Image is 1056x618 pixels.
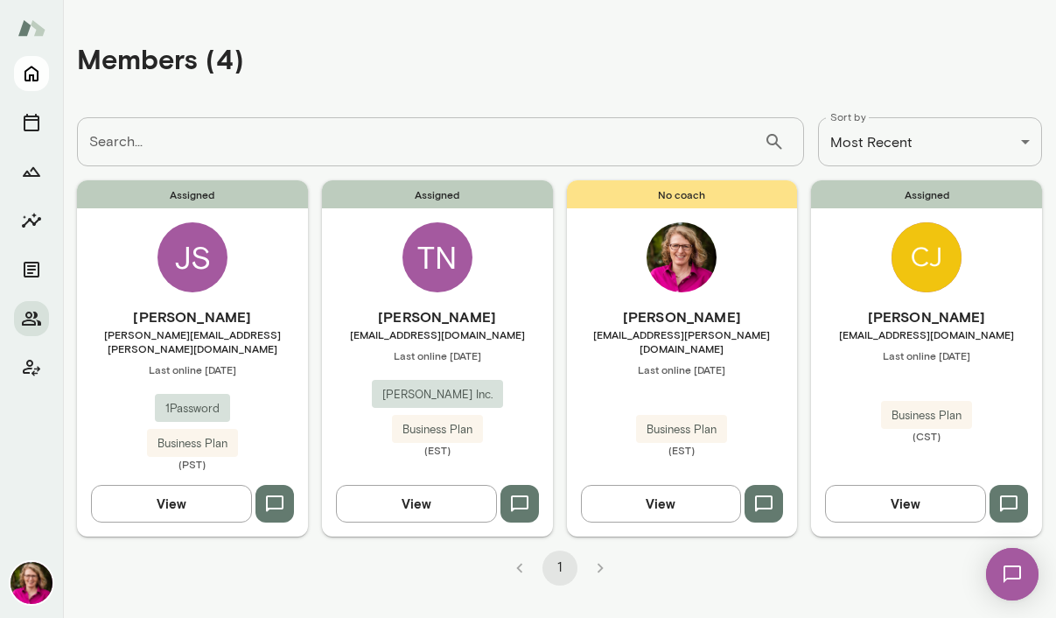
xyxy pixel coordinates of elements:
[402,222,472,292] div: TN
[14,301,49,336] button: Members
[567,362,798,376] span: Last online [DATE]
[14,154,49,189] button: Growth Plan
[647,222,717,292] img: Trina Mays
[77,306,308,327] h6: [PERSON_NAME]
[567,180,798,208] span: No coach
[811,306,1042,327] h6: [PERSON_NAME]
[892,222,962,292] img: Connor Johnson
[14,350,49,385] button: Client app
[155,400,230,418] span: 1Password
[881,407,972,425] span: Business Plan
[14,105,49,140] button: Sessions
[811,180,1042,208] span: Assigned
[581,485,742,522] button: View
[372,386,503,404] span: [PERSON_NAME] Inc.
[567,327,798,355] span: [EMAIL_ADDRESS][PERSON_NAME][DOMAIN_NAME]
[14,252,49,287] button: Documents
[636,421,727,439] span: Business Plan
[542,551,577,586] button: page 1
[77,42,244,75] h4: Members (4)
[322,443,553,457] span: (EST)
[14,56,49,91] button: Home
[322,327,553,341] span: [EMAIL_ADDRESS][DOMAIN_NAME]
[10,562,52,604] img: Trina Mays
[322,306,553,327] h6: [PERSON_NAME]
[17,11,45,45] img: Mento
[91,485,252,522] button: View
[811,348,1042,362] span: Last online [DATE]
[336,485,497,522] button: View
[77,327,308,355] span: [PERSON_NAME][EMAIL_ADDRESS][PERSON_NAME][DOMAIN_NAME]
[811,327,1042,341] span: [EMAIL_ADDRESS][DOMAIN_NAME]
[322,348,553,362] span: Last online [DATE]
[818,117,1042,166] div: Most Recent
[322,180,553,208] span: Assigned
[567,306,798,327] h6: [PERSON_NAME]
[830,109,866,124] label: Sort by
[77,180,308,208] span: Assigned
[77,457,308,471] span: (PST)
[77,537,1042,586] div: pagination
[567,443,798,457] span: (EST)
[811,429,1042,443] span: (CST)
[14,203,49,238] button: Insights
[825,485,986,522] button: View
[77,362,308,376] span: Last online [DATE]
[392,421,483,439] span: Business Plan
[147,435,238,453] span: Business Plan
[500,551,620,586] nav: pagination navigation
[157,222,227,292] div: JS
